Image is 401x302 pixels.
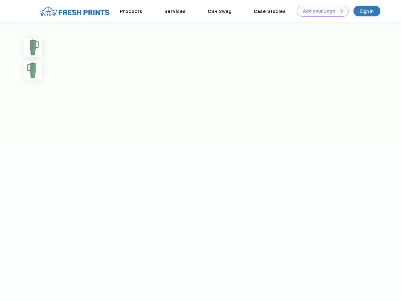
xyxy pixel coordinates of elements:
img: fo%20logo%202.webp [37,6,111,17]
div: Add your Logo [303,8,335,14]
img: func=resize&h=100 [24,38,42,57]
a: Products [120,8,142,14]
div: Sign in [360,8,374,15]
img: DT [338,9,343,13]
img: func=resize&h=100 [24,61,42,80]
a: Sign in [353,6,380,16]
